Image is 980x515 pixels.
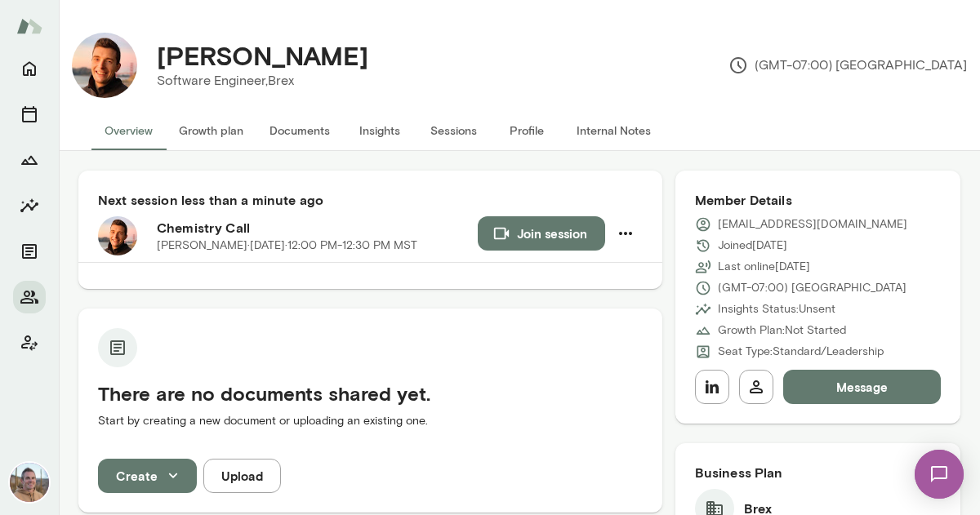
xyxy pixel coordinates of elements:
[728,55,967,75] p: (GMT-07:00) [GEOGRAPHIC_DATA]
[343,111,416,150] button: Insights
[256,111,343,150] button: Documents
[563,111,664,150] button: Internal Notes
[98,459,197,493] button: Create
[16,11,42,42] img: Mento
[157,238,417,254] p: [PERSON_NAME] · [DATE] · 12:00 PM-12:30 PM MST
[718,322,846,339] p: Growth Plan: Not Started
[13,189,46,222] button: Insights
[13,98,46,131] button: Sessions
[13,52,46,85] button: Home
[783,370,941,404] button: Message
[98,413,643,429] p: Start by creating a new document or uploading an existing one.
[157,218,478,238] h6: Chemistry Call
[718,216,907,233] p: [EMAIL_ADDRESS][DOMAIN_NAME]
[478,216,605,251] button: Join session
[91,111,166,150] button: Overview
[10,463,49,502] img: Adam Griffin
[98,190,643,210] h6: Next session less than a minute ago
[13,144,46,176] button: Growth Plan
[490,111,563,150] button: Profile
[718,259,810,275] p: Last online [DATE]
[203,459,281,493] button: Upload
[98,380,643,406] h5: There are no documents shared yet.
[718,344,884,360] p: Seat Type: Standard/Leadership
[157,40,368,71] h4: [PERSON_NAME]
[13,235,46,268] button: Documents
[13,326,46,359] button: Client app
[13,281,46,313] button: Members
[718,301,835,317] p: Insights Status: Unsent
[695,190,941,210] h6: Member Details
[416,111,490,150] button: Sessions
[157,71,368,91] p: Software Engineer, Brex
[718,280,906,296] p: (GMT-07:00) [GEOGRAPHIC_DATA]
[72,33,137,98] img: Jonas Gebhardt
[695,463,941,482] h6: Business Plan
[718,238,787,254] p: Joined [DATE]
[166,111,256,150] button: Growth plan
